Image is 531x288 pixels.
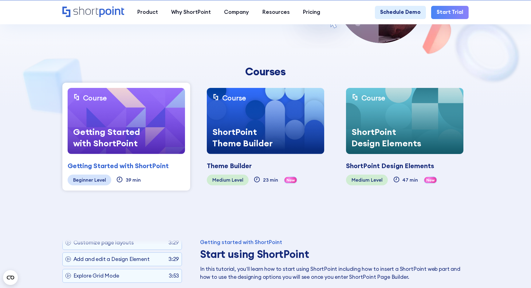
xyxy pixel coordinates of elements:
a: CourseShortPoint Design Elements [346,88,463,154]
a: Pricing [296,6,327,19]
p: 3:29 [168,255,179,263]
div: Resources [262,8,290,16]
div: Getting Started with ShortPoint [68,121,151,154]
a: Why ShortPoint [165,6,218,19]
div: ShortPoint Theme Builder [207,121,290,154]
a: CourseShortPoint Theme Builder [207,88,324,154]
div: Level [94,177,106,183]
div: Level [371,177,383,183]
div: Getting Started with ShortPoint [68,161,169,171]
a: Schedule Demo [375,6,426,19]
div: Course [222,93,246,103]
p: Customize page layouts [73,239,134,247]
div: Medium [212,177,230,183]
div: ShortPoint Design Elements [346,161,434,171]
button: Open CMP widget [3,270,18,285]
div: Company [224,8,249,16]
iframe: Chat Widget [420,217,531,288]
p: Explore Grid Mode [73,272,119,280]
p: 3:29 [168,239,179,247]
a: Start Trial [431,6,469,19]
p: Add and edit a Design Element [73,255,150,263]
a: CourseGetting Started with ShortPoint [68,88,185,154]
div: Beginner [73,177,93,183]
p: 3:53 [169,272,179,280]
p: In this tutorial, you’ll learn how to start using ShortPoint including how to insert a ShortPoint... [200,265,465,281]
div: Pricing [303,8,320,16]
a: Company [218,6,256,19]
h3: Start using ShortPoint [200,248,465,260]
div: Level [232,177,243,183]
div: 23 min [263,177,278,183]
div: Course [361,93,386,103]
a: Product [131,6,165,19]
div: Medium [352,177,370,183]
a: Home [62,6,124,18]
a: Resources [256,6,296,19]
div: ShortPoint Design Elements [346,121,430,154]
div: 47 min [402,177,418,183]
div: 39 min [126,177,141,183]
div: Product [137,8,158,16]
div: Theme Builder [207,161,252,171]
div: Why ShortPoint [171,8,211,16]
div: Courses [150,65,381,77]
div: Getting started with ShortPoint [200,240,465,245]
div: Course [83,93,107,103]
